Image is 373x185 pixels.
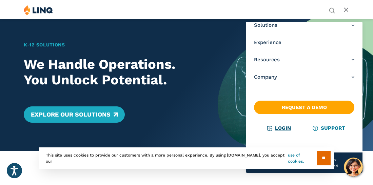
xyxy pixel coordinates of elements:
[254,74,277,81] span: Company
[344,158,363,177] button: Hello, have a question? Let’s chat.
[246,22,362,173] nav: Primary Navigation
[254,22,354,29] a: Solutions
[254,39,281,46] span: Experience
[24,5,53,15] img: LINQ | K‑12 Software
[254,101,354,114] a: Request a Demo
[24,41,202,48] h1: K‑12 Solutions
[39,147,334,169] div: This site uses cookies to provide our customers with a more personal experience. By using [DOMAIN...
[343,6,349,14] button: Open Main Menu
[254,74,354,81] a: Company
[313,125,345,131] a: Support
[268,125,291,131] a: Login
[24,106,124,123] a: Explore Our Solutions
[24,57,202,87] h2: We Handle Operations. You Unlock Potential.
[254,56,354,63] a: Resources
[288,152,317,164] a: use of cookies.
[254,56,280,63] span: Resources
[254,39,354,46] a: Experience
[254,22,277,29] span: Solutions
[329,5,335,13] nav: Utility Navigation
[329,7,335,13] button: Open Search Bar
[218,19,373,151] img: Home Banner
